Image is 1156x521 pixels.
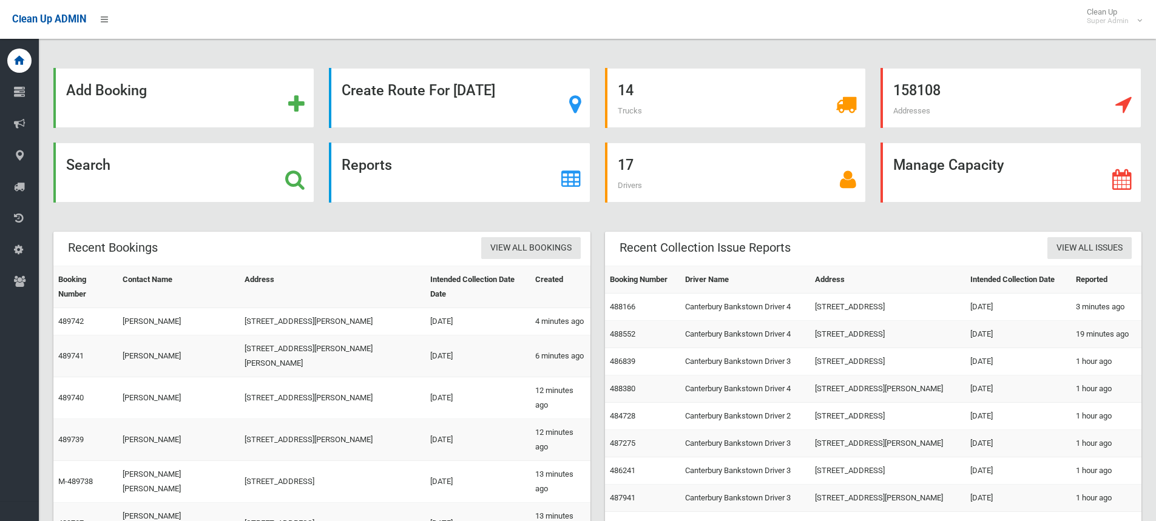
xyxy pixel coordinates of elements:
[240,419,425,461] td: [STREET_ADDRESS][PERSON_NAME]
[610,493,635,502] a: 487941
[610,384,635,393] a: 488380
[1071,321,1141,348] td: 19 minutes ago
[618,82,634,99] strong: 14
[618,156,634,173] strong: 17
[680,348,810,375] td: Canterbury Bankstown Driver 3
[66,156,110,173] strong: Search
[481,237,581,260] a: View All Bookings
[53,236,172,260] header: Recent Bookings
[58,351,84,360] a: 489741
[530,335,590,377] td: 6 minutes ago
[58,393,84,402] a: 489740
[329,143,590,203] a: Reports
[893,82,941,99] strong: 158108
[1071,457,1141,485] td: 1 hour ago
[240,266,425,308] th: Address
[618,181,642,190] span: Drivers
[680,266,810,294] th: Driver Name
[680,294,810,321] td: Canterbury Bankstown Driver 4
[810,375,965,403] td: [STREET_ADDRESS][PERSON_NAME]
[810,403,965,430] td: [STREET_ADDRESS]
[965,266,1071,294] th: Intended Collection Date
[965,430,1071,457] td: [DATE]
[810,485,965,512] td: [STREET_ADDRESS][PERSON_NAME]
[610,357,635,366] a: 486839
[1081,7,1141,25] span: Clean Up
[342,156,392,173] strong: Reports
[118,308,240,335] td: [PERSON_NAME]
[680,485,810,512] td: Canterbury Bankstown Driver 3
[425,308,530,335] td: [DATE]
[965,457,1071,485] td: [DATE]
[530,377,590,419] td: 12 minutes ago
[329,68,590,128] a: Create Route For [DATE]
[58,317,84,326] a: 489742
[425,377,530,419] td: [DATE]
[610,411,635,420] a: 484728
[610,302,635,311] a: 488166
[58,435,84,444] a: 489739
[530,461,590,503] td: 13 minutes ago
[680,321,810,348] td: Canterbury Bankstown Driver 4
[240,308,425,335] td: [STREET_ADDRESS][PERSON_NAME]
[1087,16,1129,25] small: Super Admin
[680,375,810,403] td: Canterbury Bankstown Driver 4
[118,419,240,461] td: [PERSON_NAME]
[965,485,1071,512] td: [DATE]
[610,439,635,448] a: 487275
[425,461,530,503] td: [DATE]
[810,457,965,485] td: [STREET_ADDRESS]
[965,348,1071,375] td: [DATE]
[342,82,495,99] strong: Create Route For [DATE]
[1071,485,1141,512] td: 1 hour ago
[605,236,805,260] header: Recent Collection Issue Reports
[881,143,1141,203] a: Manage Capacity
[66,82,147,99] strong: Add Booking
[240,335,425,377] td: [STREET_ADDRESS][PERSON_NAME][PERSON_NAME]
[605,68,866,128] a: 14 Trucks
[618,106,642,115] span: Trucks
[58,477,93,486] a: M-489738
[680,457,810,485] td: Canterbury Bankstown Driver 3
[610,466,635,475] a: 486241
[425,266,530,308] th: Intended Collection Date Date
[965,375,1071,403] td: [DATE]
[1071,375,1141,403] td: 1 hour ago
[893,106,930,115] span: Addresses
[118,461,240,503] td: [PERSON_NAME] [PERSON_NAME]
[12,13,86,25] span: Clean Up ADMIN
[1071,348,1141,375] td: 1 hour ago
[680,430,810,457] td: Canterbury Bankstown Driver 3
[810,321,965,348] td: [STREET_ADDRESS]
[893,156,1004,173] strong: Manage Capacity
[240,377,425,419] td: [STREET_ADDRESS][PERSON_NAME]
[1071,266,1141,294] th: Reported
[118,335,240,377] td: [PERSON_NAME]
[965,403,1071,430] td: [DATE]
[53,68,314,128] a: Add Booking
[118,377,240,419] td: [PERSON_NAME]
[610,329,635,338] a: 488552
[680,403,810,430] td: Canterbury Bankstown Driver 2
[810,266,965,294] th: Address
[965,294,1071,321] td: [DATE]
[605,266,681,294] th: Booking Number
[53,143,314,203] a: Search
[53,266,118,308] th: Booking Number
[1047,237,1132,260] a: View All Issues
[810,430,965,457] td: [STREET_ADDRESS][PERSON_NAME]
[530,419,590,461] td: 12 minutes ago
[1071,294,1141,321] td: 3 minutes ago
[118,266,240,308] th: Contact Name
[881,68,1141,128] a: 158108 Addresses
[1071,430,1141,457] td: 1 hour ago
[810,348,965,375] td: [STREET_ADDRESS]
[605,143,866,203] a: 17 Drivers
[810,294,965,321] td: [STREET_ADDRESS]
[965,321,1071,348] td: [DATE]
[530,308,590,335] td: 4 minutes ago
[425,419,530,461] td: [DATE]
[1071,403,1141,430] td: 1 hour ago
[240,461,425,503] td: [STREET_ADDRESS]
[530,266,590,308] th: Created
